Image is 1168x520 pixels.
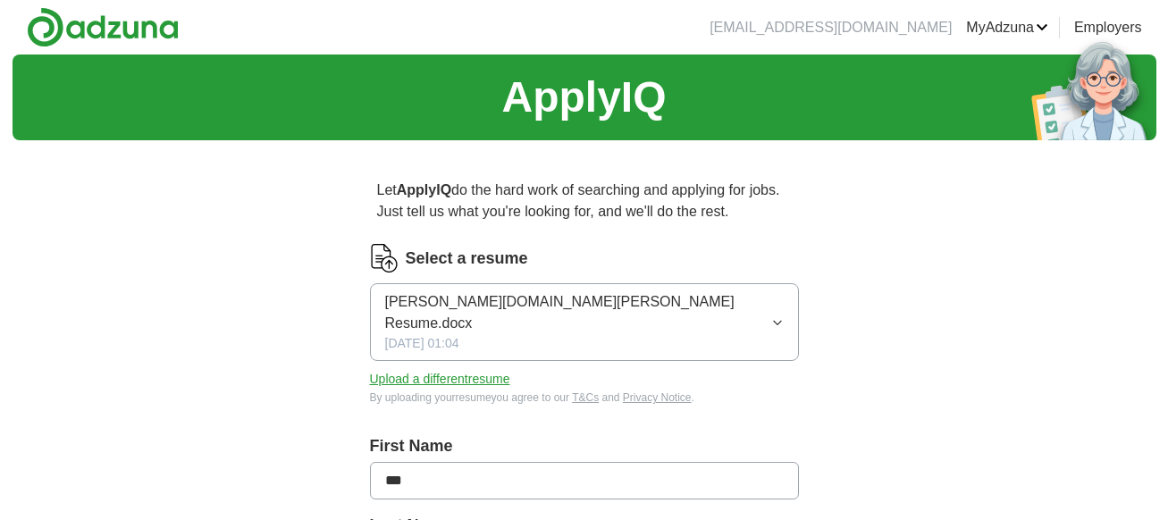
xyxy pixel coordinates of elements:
[370,283,799,361] button: [PERSON_NAME][DOMAIN_NAME][PERSON_NAME] Resume.docx[DATE] 01:04
[1074,17,1142,38] a: Employers
[385,291,771,334] span: [PERSON_NAME][DOMAIN_NAME][PERSON_NAME] Resume.docx
[406,247,528,271] label: Select a resume
[397,182,451,197] strong: ApplyIQ
[370,434,799,458] label: First Name
[501,65,666,130] h1: ApplyIQ
[27,7,179,47] img: Adzuna logo
[385,334,459,353] span: [DATE] 01:04
[710,17,952,38] li: [EMAIL_ADDRESS][DOMAIN_NAME]
[370,370,510,389] button: Upload a differentresume
[370,172,799,230] p: Let do the hard work of searching and applying for jobs. Just tell us what you're looking for, an...
[966,17,1048,38] a: MyAdzuna
[370,244,399,273] img: CV Icon
[370,390,799,406] div: By uploading your resume you agree to our and .
[572,391,599,404] a: T&Cs
[623,391,692,404] a: Privacy Notice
